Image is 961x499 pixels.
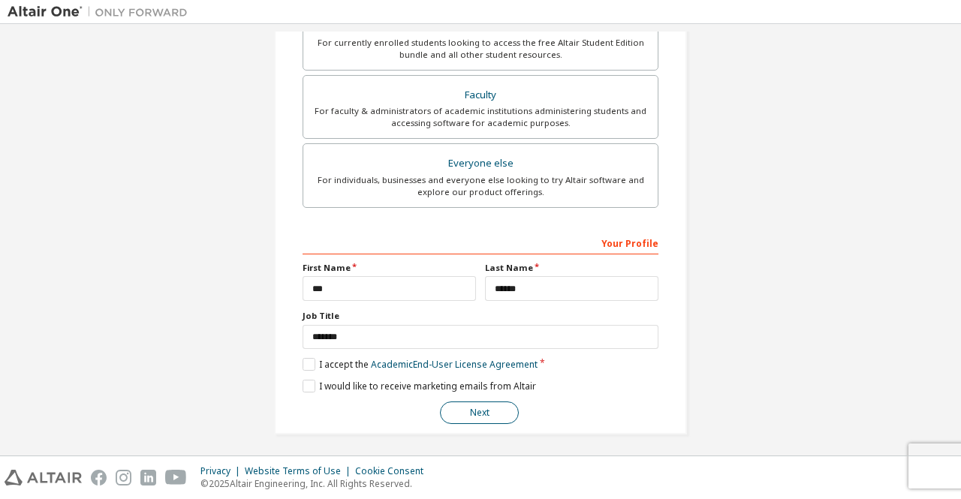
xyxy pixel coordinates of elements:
[312,37,649,61] div: For currently enrolled students looking to access the free Altair Student Edition bundle and all ...
[200,477,432,490] p: © 2025 Altair Engineering, Inc. All Rights Reserved.
[303,310,658,322] label: Job Title
[303,358,538,371] label: I accept the
[303,262,476,274] label: First Name
[116,470,131,485] img: instagram.svg
[312,105,649,129] div: For faculty & administrators of academic institutions administering students and accessing softwa...
[245,465,355,477] div: Website Terms of Use
[371,358,538,371] a: Academic End-User License Agreement
[312,153,649,174] div: Everyone else
[355,465,432,477] div: Cookie Consent
[312,174,649,198] div: For individuals, businesses and everyone else looking to try Altair software and explore our prod...
[485,262,658,274] label: Last Name
[91,470,107,485] img: facebook.svg
[5,470,82,485] img: altair_logo.svg
[200,465,245,477] div: Privacy
[303,380,536,392] label: I would like to receive marketing emails from Altair
[165,470,187,485] img: youtube.svg
[440,401,519,424] button: Next
[312,85,649,106] div: Faculty
[140,470,156,485] img: linkedin.svg
[303,230,658,254] div: Your Profile
[8,5,195,20] img: Altair One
